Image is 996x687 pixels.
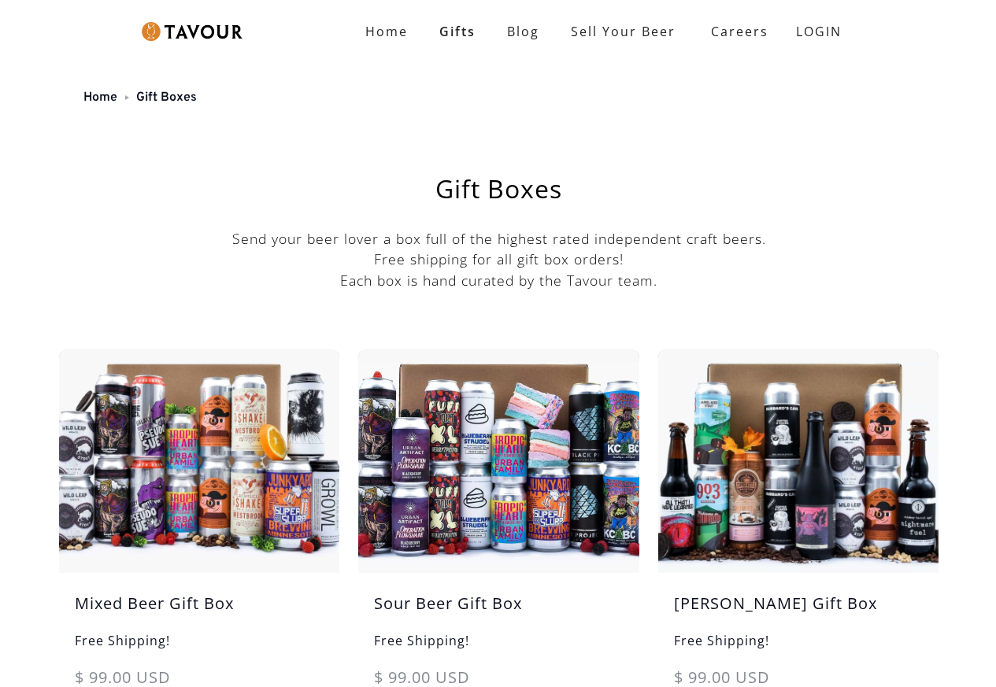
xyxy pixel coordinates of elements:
[491,16,555,47] a: Blog
[59,228,939,290] p: Send your beer lover a box full of the highest rated independent craft beers. Free shipping for a...
[711,16,768,47] strong: Careers
[59,631,339,666] h6: Free Shipping!
[365,23,408,40] strong: Home
[59,592,339,631] h5: Mixed Beer Gift Box
[83,90,117,105] a: Home
[555,16,691,47] a: Sell Your Beer
[780,16,857,47] a: LOGIN
[658,631,939,666] h6: Free Shipping!
[424,16,491,47] a: Gifts
[358,592,639,631] h5: Sour Beer Gift Box
[358,631,639,666] h6: Free Shipping!
[658,592,939,631] h5: [PERSON_NAME] Gift Box
[98,176,899,201] h1: Gift Boxes
[136,90,197,105] a: Gift Boxes
[691,9,780,54] a: Careers
[350,16,424,47] a: Home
